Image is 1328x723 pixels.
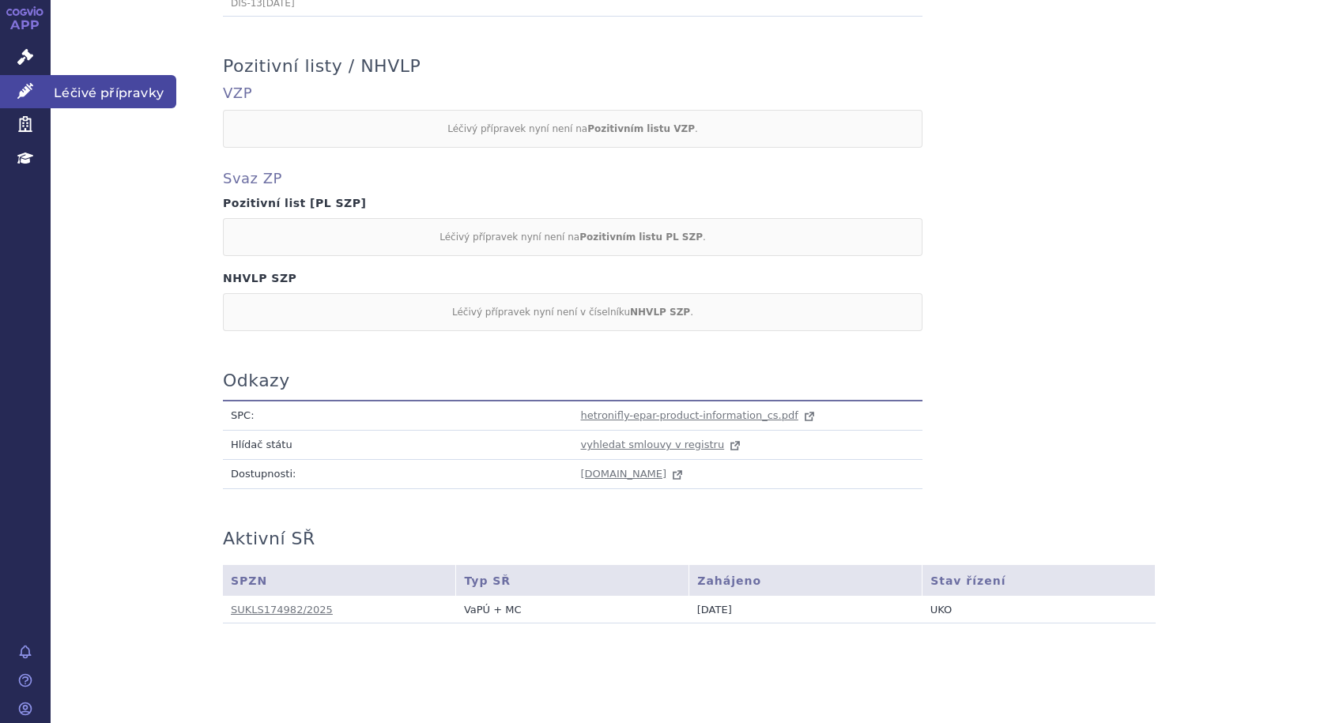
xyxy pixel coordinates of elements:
div: Léčivý přípravek nyní není na . [223,218,922,256]
td: SPC: [223,401,573,431]
div: Léčivý přípravek nyní není v číselníku . [223,293,922,331]
span: Léčivé přípravky [51,75,176,108]
td: VaPÚ + MC [456,596,689,623]
strong: Pozitivním listu VZP [587,123,695,134]
h4: VZP [223,85,1156,102]
strong: NHVLP SZP [630,307,690,318]
td: Dostupnosti: [223,459,573,488]
h3: Aktivní SŘ [223,529,315,549]
td: Hlídač státu [223,430,573,459]
h4: Svaz ZP [223,170,1156,187]
span: [DATE] [697,604,732,616]
a: SUKLS174982/2025 [231,604,333,616]
h3: Pozitivní listy / NHVLP [223,56,421,77]
a: [DOMAIN_NAME] [581,468,686,480]
div: Léčivý přípravek nyní není na . [223,110,922,148]
th: Stav řízení [922,565,1156,596]
a: vyhledat smlouvy v registru [581,439,744,450]
span: UKO [930,604,953,616]
th: Zahájeno [689,565,922,596]
strong: Pozitivním listu PL SZP [579,232,703,243]
th: SPZN [223,565,456,596]
h3: Odkazy [223,371,290,391]
span: hetronifly-epar-product-information_cs.pdf [581,409,798,421]
span: vyhledat smlouvy v registru [581,439,725,450]
span: [DOMAIN_NAME] [581,468,667,480]
th: Typ SŘ [456,565,689,596]
h4: Pozitivní list [PL SZP] [223,197,1156,210]
h4: NHVLP SZP [223,272,1156,285]
a: hetronifly-epar-product-information_cs.pdf [581,409,817,421]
